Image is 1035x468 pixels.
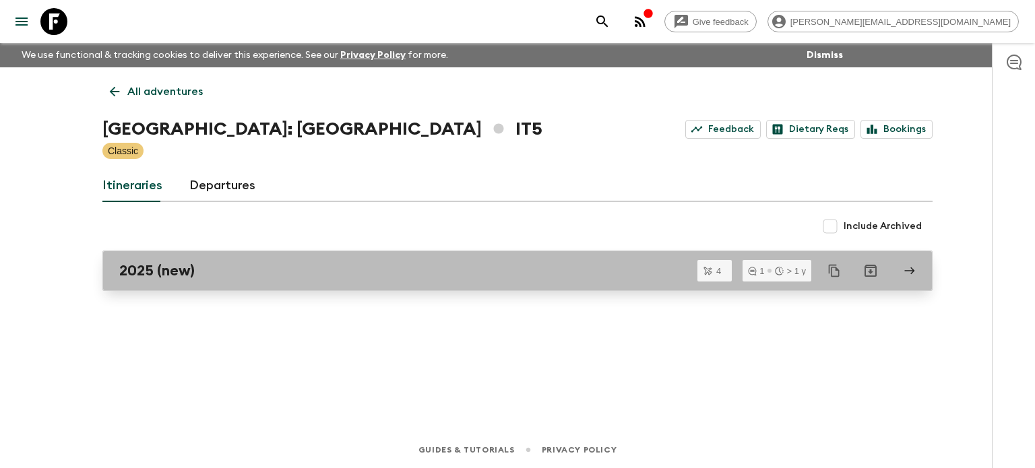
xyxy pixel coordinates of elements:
span: Include Archived [844,220,922,233]
button: Dismiss [803,46,846,65]
div: [PERSON_NAME][EMAIL_ADDRESS][DOMAIN_NAME] [767,11,1019,32]
a: Feedback [685,120,761,139]
h2: 2025 (new) [119,262,195,279]
a: Guides & Tutorials [418,442,515,457]
div: > 1 y [775,267,806,275]
a: Dietary Reqs [766,120,855,139]
button: menu [8,8,35,35]
h1: [GEOGRAPHIC_DATA]: [GEOGRAPHIC_DATA] IT5 [102,116,542,143]
a: Privacy Policy [542,442,617,457]
button: Archive [857,257,884,284]
span: Give feedback [685,17,756,27]
button: search adventures [589,8,616,35]
span: [PERSON_NAME][EMAIL_ADDRESS][DOMAIN_NAME] [783,17,1018,27]
a: Give feedback [664,11,757,32]
div: 1 [748,267,764,275]
a: Departures [189,170,255,202]
button: Duplicate [822,259,846,283]
p: All adventures [127,83,203,100]
p: We use functional & tracking cookies to deliver this experience. See our for more. [16,43,453,67]
a: 2025 (new) [102,250,933,291]
a: Bookings [860,120,933,139]
span: 4 [708,267,729,275]
a: Privacy Policy [340,51,406,60]
a: Itineraries [102,170,162,202]
p: Classic [108,144,138,158]
a: All adventures [102,78,210,105]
